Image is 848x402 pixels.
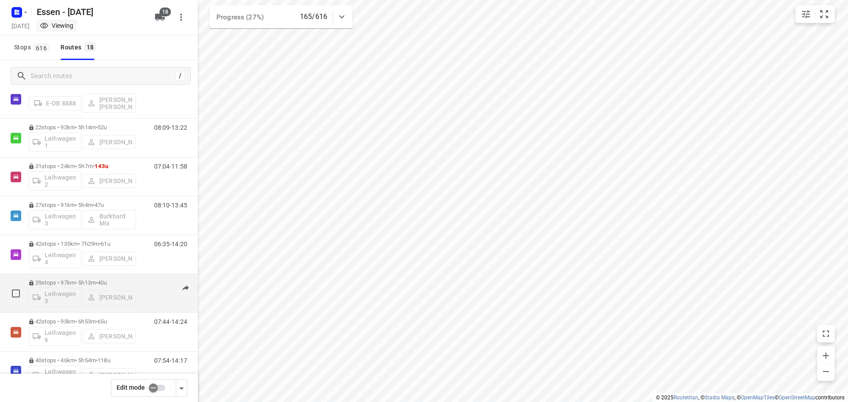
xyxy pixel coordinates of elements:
[300,11,327,22] p: 165/616
[98,357,110,364] span: 118u
[674,394,698,401] a: Routetitan
[797,5,815,23] button: Map settings
[93,202,95,208] span: •
[28,202,136,208] p: 27 stops • 91km • 5h4m
[84,42,96,51] span: 18
[98,124,107,131] span: 52u
[704,394,734,401] a: Stadia Maps
[98,279,107,286] span: 40u
[154,318,187,325] p: 07:44-14:24
[741,394,775,401] a: OpenMapTiles
[99,240,101,247] span: •
[117,384,145,391] span: Edit mode
[14,42,52,53] span: Stops
[154,240,187,248] p: 06:35-14:20
[209,5,352,28] div: Progress (27%)165/616
[176,382,187,393] div: Driver app settings
[95,202,104,208] span: 47u
[28,124,136,131] p: 22 stops • 92km • 5h14m
[28,163,136,169] p: 31 stops • 24km • 5h7m
[154,202,187,209] p: 08:10-13:45
[656,394,844,401] li: © 2025 , © , © © contributors
[815,5,833,23] button: Fit zoom
[96,318,98,325] span: •
[7,285,25,302] span: Select
[779,394,815,401] a: OpenStreetMap
[177,279,194,297] button: Send to driver
[93,163,95,169] span: •
[96,357,98,364] span: •
[216,13,264,21] span: Progress (27%)
[28,240,136,247] p: 42 stops • 135km • 7h29m
[154,163,187,170] p: 07:04-11:58
[154,124,187,131] p: 08:09-13:22
[28,318,136,325] p: 42 stops • 93km • 6h53m
[61,42,98,53] div: Routes
[28,279,136,286] p: 29 stops • 97km • 5h13m
[28,357,136,364] p: 40 stops • 46km • 5h54m
[159,8,171,16] span: 18
[40,21,73,30] div: You are currently in view mode. To make any changes, go to edit project.
[96,124,98,131] span: •
[151,8,169,26] button: 18
[95,163,109,169] span: 143u
[98,318,107,325] span: 65u
[154,357,187,364] p: 07:54-14:17
[795,5,835,23] div: small contained button group
[175,71,185,81] div: /
[172,8,190,26] button: More
[101,240,110,247] span: 61u
[34,43,49,52] span: 616
[96,279,98,286] span: •
[30,69,175,83] input: Search routes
